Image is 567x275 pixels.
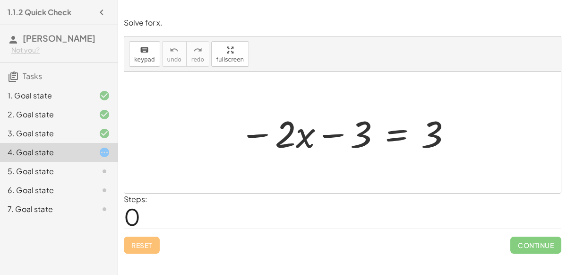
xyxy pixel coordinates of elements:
div: 7. Goal state [8,204,84,215]
div: 1. Goal state [8,90,84,101]
div: 5. Goal state [8,166,84,177]
button: undoundo [162,41,187,67]
p: Solve for x. [124,18,561,28]
i: Task finished and correct. [99,90,110,101]
h4: 1.1.2 Quick Check [8,7,71,18]
span: 0 [124,202,140,231]
i: undo [170,44,179,56]
i: Task not started. [99,204,110,215]
i: Task finished and correct. [99,109,110,120]
i: Task not started. [99,185,110,196]
div: 4. Goal state [8,147,84,158]
i: Task started. [99,147,110,158]
span: undo [167,56,181,63]
div: 6. Goal state [8,185,84,196]
button: fullscreen [211,41,249,67]
i: Task finished and correct. [99,128,110,139]
span: Tasks [23,71,42,81]
span: redo [191,56,204,63]
i: keyboard [140,44,149,56]
i: redo [193,44,202,56]
span: fullscreen [216,56,244,63]
span: keypad [134,56,155,63]
div: 2. Goal state [8,109,84,120]
span: [PERSON_NAME] [23,33,95,44]
button: redoredo [186,41,209,67]
label: Steps: [124,194,147,204]
div: 3. Goal state [8,128,84,139]
button: keyboardkeypad [129,41,160,67]
div: Not you? [11,45,110,55]
i: Task not started. [99,166,110,177]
